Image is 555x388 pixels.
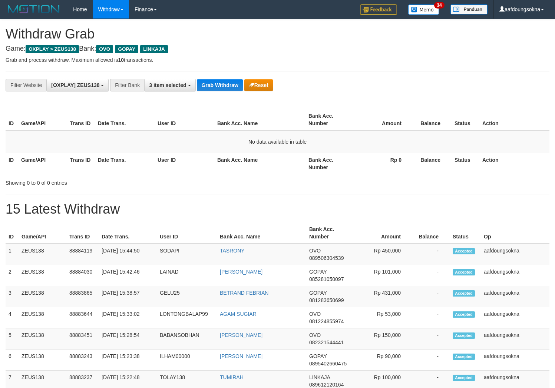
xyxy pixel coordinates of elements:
td: [DATE] 15:23:38 [99,349,157,371]
td: Rp 150,000 [355,328,412,349]
span: 34 [434,2,444,9]
th: User ID [155,153,214,174]
td: 5 [6,328,19,349]
th: Trans ID [67,153,95,174]
span: Accepted [453,290,475,297]
a: [PERSON_NAME] [220,269,262,275]
th: Game/API [18,153,67,174]
th: Status [452,153,479,174]
span: LINKAJA [309,374,330,380]
td: 88883865 [66,286,99,307]
th: Bank Acc. Name [217,223,306,244]
a: AGAM SUGIAR [220,311,257,317]
a: [PERSON_NAME] [220,353,262,359]
th: Date Trans. [95,109,155,130]
td: - [412,286,450,307]
td: ZEUS138 [19,265,66,286]
td: - [412,307,450,328]
img: MOTION_logo.png [6,4,62,15]
td: LAINAD [157,265,217,286]
span: OXPLAY > ZEUS138 [26,45,79,53]
td: 88884030 [66,265,99,286]
p: Grab and process withdraw. Maximum allowed is transactions. [6,56,549,64]
th: User ID [157,223,217,244]
button: 3 item selected [144,79,195,91]
span: [OXPLAY] ZEUS138 [51,82,99,88]
a: TASRONY [220,248,245,254]
td: Rp 53,000 [355,307,412,328]
img: Button%20Memo.svg [408,4,439,15]
th: Status [450,223,481,244]
th: Amount [355,223,412,244]
td: ZEUS138 [19,307,66,328]
th: Trans ID [67,109,95,130]
td: ZEUS138 [19,328,66,349]
td: 88883243 [66,349,99,371]
th: Date Trans. [95,153,155,174]
th: Status [452,109,479,130]
th: Balance [413,153,452,174]
img: Feedback.jpg [360,4,397,15]
td: [DATE] 15:44:50 [99,244,157,265]
span: GOPAY [309,353,327,359]
span: Accepted [453,248,475,254]
td: aafdoungsokna [481,307,549,328]
div: Showing 0 to 0 of 0 entries [6,176,226,187]
th: Balance [412,223,450,244]
td: [DATE] 15:33:02 [99,307,157,328]
span: Copy 089506304539 to clipboard [309,255,344,261]
td: 88883644 [66,307,99,328]
span: Copy 081224855974 to clipboard [309,318,344,324]
td: aafdoungsokna [481,244,549,265]
a: BETRAND FEBRIAN [220,290,268,296]
td: aafdoungsokna [481,265,549,286]
td: 88884119 [66,244,99,265]
th: Op [481,223,549,244]
th: Game/API [18,109,67,130]
th: Game/API [19,223,66,244]
td: aafdoungsokna [481,349,549,371]
th: ID [6,153,18,174]
th: Trans ID [66,223,99,244]
button: Grab Withdraw [197,79,242,91]
span: GOPAY [309,290,327,296]
span: Accepted [453,332,475,339]
th: Balance [413,109,452,130]
span: OVO [309,248,321,254]
h1: Withdraw Grab [6,27,549,41]
th: Rp 0 [354,153,413,174]
td: SODAPI [157,244,217,265]
th: Bank Acc. Name [214,109,305,130]
div: Filter Website [6,79,46,91]
td: ZEUS138 [19,349,66,371]
span: Accepted [453,354,475,360]
span: Accepted [453,269,475,275]
td: aafdoungsokna [481,328,549,349]
span: 3 item selected [149,82,186,88]
th: Bank Acc. Number [305,109,354,130]
span: OVO [309,332,321,338]
td: No data available in table [6,130,549,153]
td: 2 [6,265,19,286]
td: 4 [6,307,19,328]
td: aafdoungsokna [481,286,549,307]
td: Rp 450,000 [355,244,412,265]
span: LINKAJA [140,45,168,53]
td: - [412,244,450,265]
th: Date Trans. [99,223,157,244]
span: OVO [96,45,113,53]
h1: 15 Latest Withdraw [6,202,549,217]
span: Copy 082321544441 to clipboard [309,339,344,345]
th: User ID [155,109,214,130]
td: ZEUS138 [19,244,66,265]
div: Filter Bank [110,79,144,91]
span: OVO [309,311,321,317]
td: [DATE] 15:42:46 [99,265,157,286]
td: ILHAM00000 [157,349,217,371]
span: Copy 089612120164 to clipboard [309,382,344,388]
td: 1 [6,244,19,265]
img: panduan.png [450,4,488,14]
td: 6 [6,349,19,371]
span: GOPAY [309,269,327,275]
strong: 10 [118,57,124,63]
